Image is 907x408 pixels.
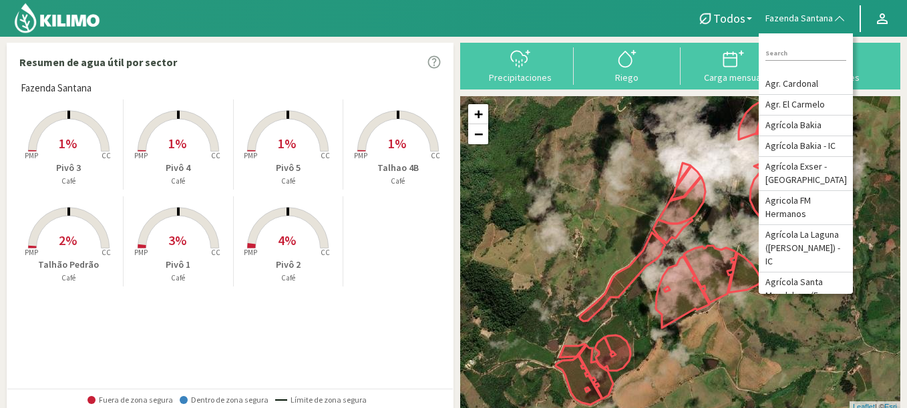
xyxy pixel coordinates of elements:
[759,116,853,136] li: Agrícola Bakia
[234,272,343,284] p: Café
[278,135,296,152] span: 1%
[24,248,37,257] tspan: PMP
[759,74,853,95] li: Agr. Cardonal
[278,232,296,248] span: 4%
[13,2,101,34] img: Kilimo
[681,47,787,83] button: Carga mensual
[759,157,853,191] li: Agrícola Exser - [GEOGRAPHIC_DATA]
[578,73,677,82] div: Riego
[467,47,574,83] button: Precipitaciones
[759,4,853,33] button: Fazenda Santana
[102,151,111,160] tspan: CC
[343,176,453,187] p: Café
[713,11,745,25] span: Todos
[87,395,173,405] span: Fuera de zona segura
[59,232,77,248] span: 2%
[124,176,232,187] p: Café
[168,232,186,248] span: 3%
[759,191,853,225] li: Agricola FM Hermanos
[21,81,92,96] span: Fazenda Santana
[343,161,453,175] p: Talhao 4B
[234,161,343,175] p: Pivô 5
[685,73,783,82] div: Carga mensual
[14,272,123,284] p: Café
[134,248,148,257] tspan: PMP
[321,151,330,160] tspan: CC
[168,135,186,152] span: 1%
[124,272,232,284] p: Café
[234,258,343,272] p: Pivô 2
[59,135,77,152] span: 1%
[14,161,123,175] p: Pivô 3
[180,395,268,405] span: Dentro de zona segura
[211,248,220,257] tspan: CC
[24,151,37,160] tspan: PMP
[388,135,406,152] span: 1%
[124,258,232,272] p: Pivô 1
[471,73,570,82] div: Precipitaciones
[14,258,123,272] p: Talhão Pedrão
[275,395,367,405] span: Límite de zona segura
[102,248,111,257] tspan: CC
[468,104,488,124] a: Zoom in
[759,95,853,116] li: Agr. El Carmelo
[234,176,343,187] p: Café
[431,151,440,160] tspan: CC
[321,248,330,257] tspan: CC
[244,151,257,160] tspan: PMP
[759,136,853,157] li: Agrícola Bakia - IC
[354,151,367,160] tspan: PMP
[244,248,257,257] tspan: PMP
[19,54,177,70] p: Resumen de agua útil por sector
[14,176,123,187] p: Café
[134,151,148,160] tspan: PMP
[759,272,853,320] li: Agrícola Santa Magdalena (E. Ovalle) - IC
[124,161,232,175] p: Pivô 4
[468,124,488,144] a: Zoom out
[574,47,681,83] button: Riego
[759,225,853,272] li: Agrícola La Laguna ([PERSON_NAME]) - IC
[211,151,220,160] tspan: CC
[765,12,833,25] span: Fazenda Santana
